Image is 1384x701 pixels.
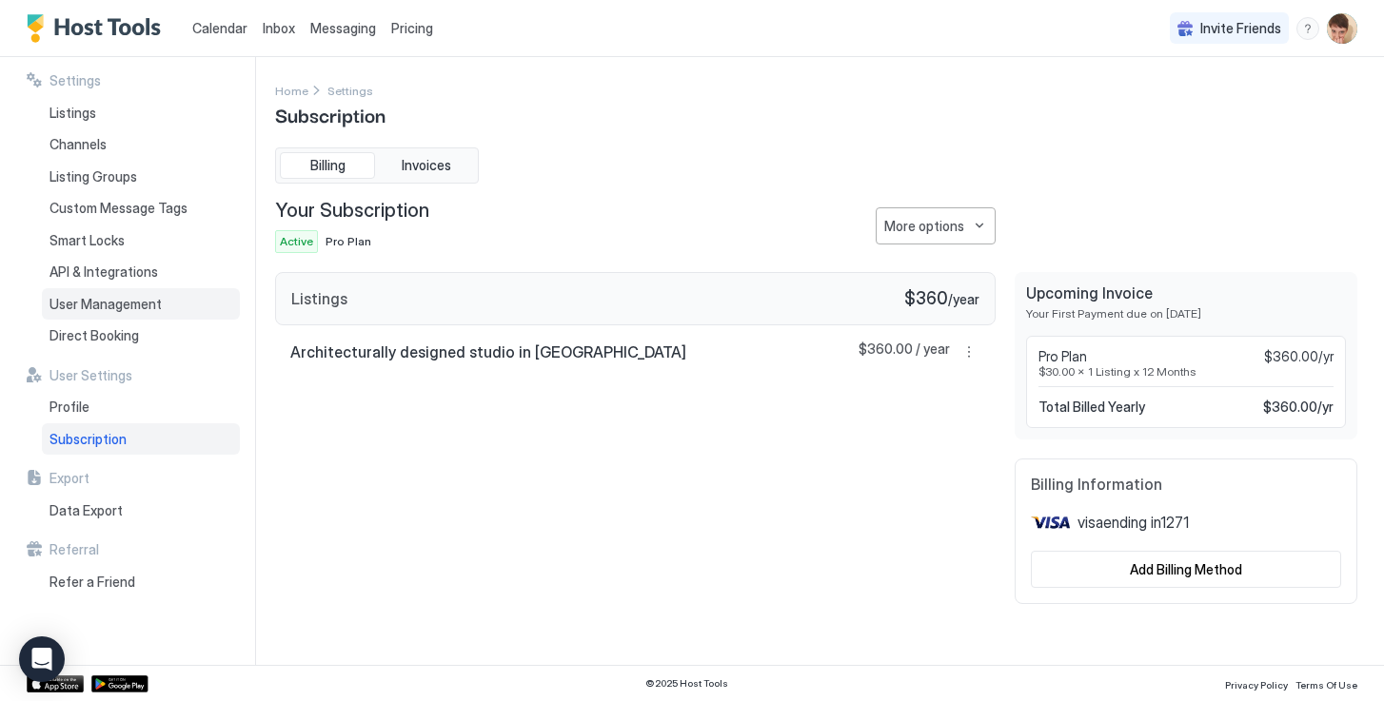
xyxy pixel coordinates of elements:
[275,100,386,128] span: Subscription
[49,296,162,313] span: User Management
[49,168,137,185] span: Listing Groups
[310,157,346,174] span: Billing
[402,157,451,174] span: Invoices
[192,20,247,36] span: Calendar
[280,233,313,250] span: Active
[49,72,101,89] span: Settings
[42,566,240,598] a: Refer a Friend
[42,128,240,161] a: Channels
[291,289,347,308] span: Listings
[49,399,89,416] span: Profile
[49,502,123,519] span: Data Export
[958,341,980,363] div: menu
[1327,13,1357,44] div: User profile
[1038,348,1087,365] span: Pro Plan
[859,341,950,363] span: $360.00 / year
[1295,679,1357,691] span: Terms Of Use
[876,207,996,244] button: More options
[49,431,127,448] span: Subscription
[263,20,295,36] span: Inbox
[326,234,371,248] span: Pro Plan
[310,18,376,38] a: Messaging
[327,80,373,100] div: Breadcrumb
[42,423,240,456] a: Subscription
[49,574,135,591] span: Refer a Friend
[379,152,474,179] button: Invoices
[42,97,240,129] a: Listings
[49,200,188,217] span: Custom Message Tags
[49,263,158,281] span: API & Integrations
[91,675,148,692] a: Google Play Store
[948,291,979,308] span: / year
[42,161,240,193] a: Listing Groups
[1296,17,1319,40] div: menu
[49,105,96,122] span: Listings
[49,232,125,249] span: Smart Locks
[1038,364,1334,379] span: $30.00 x 1 Listing x 12 Months
[327,80,373,100] a: Settings
[275,80,308,100] a: Home
[42,288,240,321] a: User Management
[42,192,240,224] a: Custom Message Tags
[275,80,308,100] div: Breadcrumb
[27,675,84,692] a: App Store
[1263,399,1334,416] span: $360.00 / yr
[27,14,169,43] a: Host Tools Logo
[1130,559,1242,579] div: Add Billing Method
[1264,348,1334,365] span: $360.00/yr
[42,224,240,257] a: Smart Locks
[192,18,247,38] a: Calendar
[42,495,240,527] a: Data Export
[645,677,728,690] span: © 2025 Host Tools
[1026,306,1346,321] span: Your First Payment due on [DATE]
[884,216,964,236] div: More options
[1031,475,1341,494] span: Billing Information
[275,147,479,184] div: tab-group
[958,341,980,363] button: More options
[290,342,686,361] span: Architecturally designed studio in [GEOGRAPHIC_DATA]
[1295,673,1357,693] a: Terms Of Use
[275,199,429,223] span: Your Subscription
[1225,673,1288,693] a: Privacy Policy
[49,327,139,344] span: Direct Booking
[42,320,240,352] a: Direct Booking
[1225,679,1288,691] span: Privacy Policy
[42,391,240,423] a: Profile
[280,152,375,179] button: Billing
[49,470,89,487] span: Export
[42,256,240,288] a: API & Integrations
[876,207,996,244] div: menu
[327,84,373,98] span: Settings
[49,367,132,384] span: User Settings
[275,84,308,98] span: Home
[904,288,948,310] span: $360
[1078,513,1189,532] span: visa ending in 1271
[1031,551,1341,588] button: Add Billing Method
[1200,20,1281,37] span: Invite Friends
[19,636,65,682] div: Open Intercom Messenger
[49,541,99,558] span: Referral
[263,18,295,38] a: Inbox
[1031,509,1070,535] img: visa
[49,136,107,153] span: Channels
[310,20,376,36] span: Messaging
[1026,283,1346,302] span: Upcoming Invoice
[1038,399,1145,416] span: Total Billed Yearly
[391,20,433,37] span: Pricing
